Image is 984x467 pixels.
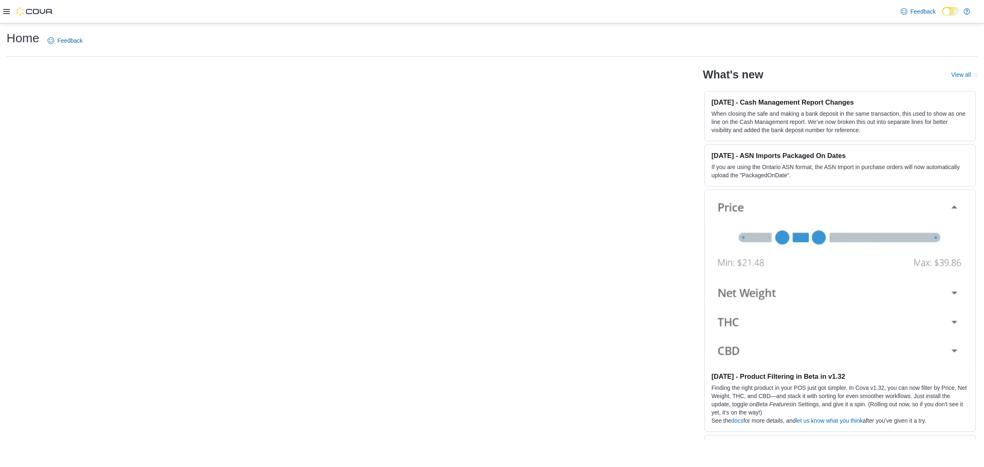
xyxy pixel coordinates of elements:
[16,7,53,16] img: Cova
[703,68,763,81] h2: What's new
[951,71,977,78] a: View allExternal link
[942,7,959,16] input: Dark Mode
[756,401,792,407] em: Beta Features
[911,7,936,16] span: Feedback
[711,163,969,179] p: If you are using the Ontario ASN format, the ASN Import in purchase orders will now automatically...
[711,384,969,417] p: Finding the right product in your POS just got simpler. In Cova v1.32, you can now filter by Pric...
[57,37,82,45] span: Feedback
[711,151,969,160] h3: [DATE] - ASN Imports Packaged On Dates
[731,417,744,424] a: docs
[711,110,969,134] p: When closing the safe and making a bank deposit in the same transaction, this used to show as one...
[711,372,969,380] h3: [DATE] - Product Filtering in Beta in v1.32
[973,73,977,78] svg: External link
[711,98,969,106] h3: [DATE] - Cash Management Report Changes
[7,30,39,46] h1: Home
[44,32,86,49] a: Feedback
[796,417,863,424] a: let us know what you think
[897,3,939,20] a: Feedback
[711,417,969,425] p: See the for more details, and after you’ve given it a try.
